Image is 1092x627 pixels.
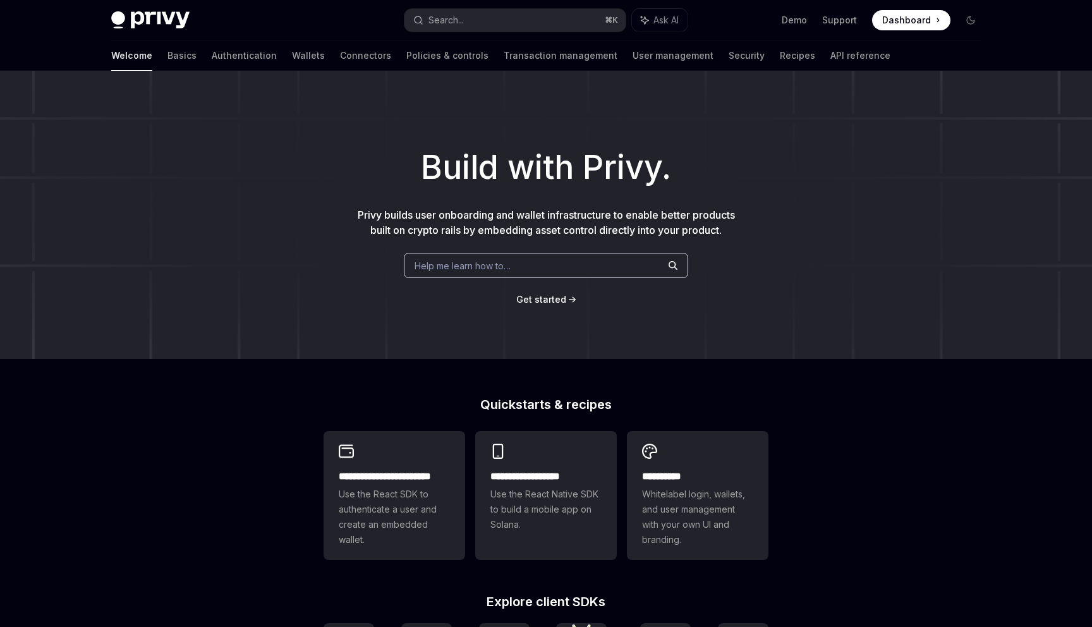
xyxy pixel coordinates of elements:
[324,398,768,411] h2: Quickstarts & recipes
[627,431,768,560] a: **** *****Whitelabel login, wallets, and user management with your own UI and branding.
[324,595,768,608] h2: Explore client SDKs
[516,294,566,305] span: Get started
[475,431,617,560] a: **** **** **** ***Use the React Native SDK to build a mobile app on Solana.
[167,40,197,71] a: Basics
[961,10,981,30] button: Toggle dark mode
[404,9,626,32] button: Search...⌘K
[830,40,890,71] a: API reference
[406,40,488,71] a: Policies & controls
[20,143,1072,192] h1: Build with Privy.
[340,40,391,71] a: Connectors
[605,15,618,25] span: ⌘ K
[490,487,602,532] span: Use the React Native SDK to build a mobile app on Solana.
[212,40,277,71] a: Authentication
[653,14,679,27] span: Ask AI
[633,40,713,71] a: User management
[780,40,815,71] a: Recipes
[428,13,464,28] div: Search...
[872,10,950,30] a: Dashboard
[339,487,450,547] span: Use the React SDK to authenticate a user and create an embedded wallet.
[358,209,735,236] span: Privy builds user onboarding and wallet infrastructure to enable better products built on crypto ...
[822,14,857,27] a: Support
[111,40,152,71] a: Welcome
[415,259,511,272] span: Help me learn how to…
[729,40,765,71] a: Security
[111,11,190,29] img: dark logo
[782,14,807,27] a: Demo
[292,40,325,71] a: Wallets
[516,293,566,306] a: Get started
[882,14,931,27] span: Dashboard
[504,40,617,71] a: Transaction management
[642,487,753,547] span: Whitelabel login, wallets, and user management with your own UI and branding.
[632,9,688,32] button: Ask AI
